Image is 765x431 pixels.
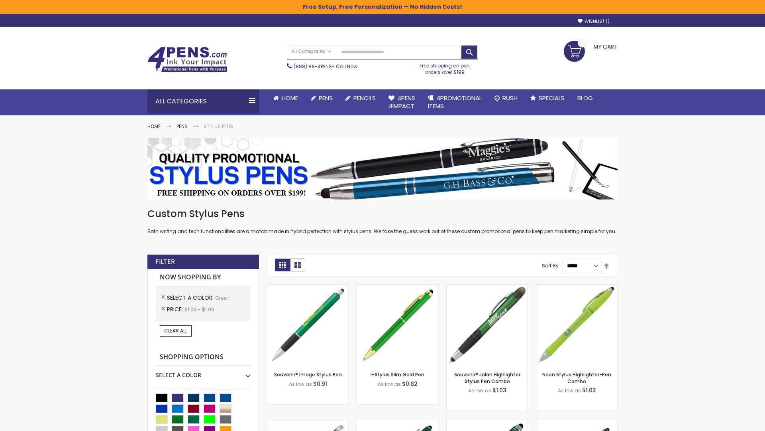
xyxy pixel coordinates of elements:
[167,305,184,313] span: Price
[287,45,335,58] a: All Categories
[304,89,339,107] a: Pens
[147,47,227,72] img: 4Pens Custom Pens and Promotional Products
[571,89,599,107] a: Blog
[536,419,617,426] a: Colter Stylus Twist Metal Pen-Green
[402,380,418,388] span: $0.82
[422,89,488,115] a: 4PROMOTIONALITEMS
[468,387,491,394] span: As low as
[577,94,593,102] span: Blog
[388,94,415,110] span: 4Pens 4impact
[447,284,528,291] a: Souvenir® Jalan Highlighter Stylus Pen Combo-Green
[294,63,332,70] a: (888) 88-4PENS
[267,284,348,291] a: Souvenir® Image Stylus Pen-Green
[282,94,298,102] span: Home
[558,387,581,394] span: As low as
[204,123,233,130] strong: Stylus Pens
[542,262,559,269] label: Sort By
[447,285,528,366] img: Souvenir® Jalan Highlighter Stylus Pen Combo-Green
[156,349,251,366] strong: Shopping Options
[492,386,506,394] span: $1.03
[156,269,251,286] strong: Now Shopping by
[382,89,422,115] a: 4Pens4impact
[155,257,175,266] strong: Filter
[339,89,382,107] a: Pencils
[502,94,518,102] span: Rush
[156,366,251,379] div: Select A Color
[160,325,192,336] a: Clear All
[267,419,348,426] a: Islander Softy Gel with Stylus - ColorJet Imprint-Green
[371,371,424,378] a: I-Stylus Slim Gold Pen
[378,381,401,388] span: As low as
[578,18,610,24] a: Wishlist
[147,208,618,235] div: Both writing and tech functionalities are a match made in hybrid perfection with stylus pens. We ...
[536,284,617,291] a: Neon Stylus Highlighter-Pen Combo-Green
[542,371,611,384] a: Neon Stylus Highlighter-Pen Combo
[147,208,618,220] h1: Custom Stylus Pens
[357,284,438,291] a: I-Stylus Slim Gold-Green
[147,89,259,113] div: All Categories
[289,381,312,388] span: As low as
[447,419,528,426] a: Kyra Pen with Stylus and Flashlight-Green
[313,380,327,388] span: $0.91
[164,327,187,334] span: Clear All
[524,89,571,107] a: Specials
[267,89,304,107] a: Home
[147,123,161,130] a: Home
[357,419,438,426] a: Custom Soft Touch® Metal Pens with Stylus-Green
[412,59,479,75] div: Free shipping on pen orders over $199
[488,89,524,107] a: Rush
[291,48,331,55] span: All Categories
[353,94,376,102] span: Pencils
[274,371,342,378] a: Souvenir® Image Stylus Pen
[167,294,215,302] span: Select A Color
[357,285,438,366] img: I-Stylus Slim Gold-Green
[177,123,188,130] a: Pens
[275,259,290,271] strong: Grid
[215,295,229,301] span: Green
[428,94,482,110] span: 4PROMOTIONAL ITEMS
[147,138,618,200] img: Stylus Pens
[319,94,333,102] span: Pens
[267,285,348,366] img: Souvenir® Image Stylus Pen-Green
[294,63,359,70] span: - Call Now!
[454,371,520,384] a: Souvenir® Jalan Highlighter Stylus Pen Combo
[184,306,214,313] span: $1.00 - $1.99
[582,386,596,394] span: $1.02
[536,285,617,366] img: Neon Stylus Highlighter-Pen Combo-Green
[539,94,565,102] span: Specials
